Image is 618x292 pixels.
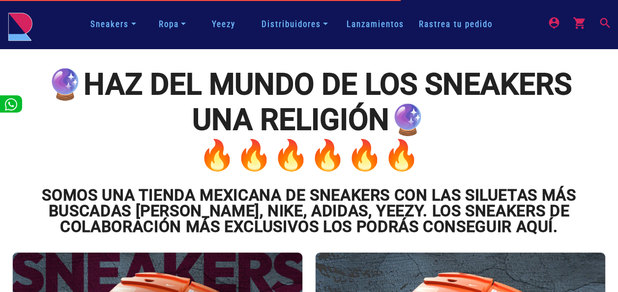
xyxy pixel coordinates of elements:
[598,16,610,28] mat-icon: search
[5,98,17,111] img: whatsappwhite.png
[8,12,32,41] img: logo
[547,16,559,28] mat-icon: person_pin
[339,18,412,30] a: Lanzamientos
[30,67,588,173] h1: 🔮Haz del mundo de los sneakers una religión🔮 🔥🔥🔥🔥🔥🔥
[155,16,190,33] a: Ropa
[205,18,243,30] a: Yeezy
[258,16,332,33] a: Distribuidores
[8,12,32,37] a: logo
[412,18,500,30] a: Rastrea tu pedido
[30,187,588,234] h2: Somos una tienda mexicana de sneakers con las siluetas más buscadas [PERSON_NAME], Nike, Adidas, ...
[573,16,585,28] mat-icon: shopping_cart
[87,16,140,33] a: Sneakers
